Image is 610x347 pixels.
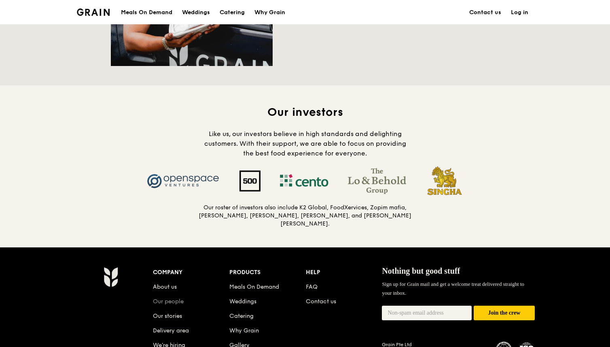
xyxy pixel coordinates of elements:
div: Company [153,267,229,278]
div: Help [306,267,382,278]
a: Weddings [177,0,215,25]
a: About us [153,283,177,290]
span: Like us, our investors believe in high standards and delighting customers. With their support, we... [204,130,406,157]
a: Why Grain [250,0,290,25]
a: Contact us [306,298,336,305]
button: Join the crew [474,306,535,321]
img: Grain [104,267,118,287]
a: Why Grain [229,327,259,334]
img: Openspace Ventures [137,168,230,194]
a: Our stories [153,313,182,319]
div: Weddings [182,0,210,25]
span: Our investors [267,105,343,119]
img: 500 Startups [230,170,270,192]
h5: Our roster of investors also include K2 Global, FoodXervices, Zopim mafia, [PERSON_NAME], [PERSON... [198,204,412,228]
a: Weddings [229,298,256,305]
a: Catering [215,0,250,25]
img: Cento Ventures [270,168,338,194]
a: Contact us [464,0,506,25]
a: Delivery area [153,327,189,334]
div: Meals On Demand [121,0,172,25]
span: Nothing but good stuff [382,266,460,275]
img: Grain [77,9,110,16]
a: Meals On Demand [229,283,279,290]
a: FAQ [306,283,318,290]
span: Sign up for Grain mail and get a welcome treat delivered straight to your inbox. [382,281,524,296]
a: Catering [229,313,254,319]
img: Singha [416,165,474,197]
div: Products [229,267,306,278]
a: Log in [506,0,533,25]
a: Our people [153,298,184,305]
div: Why Grain [254,0,285,25]
img: The Lo & Behold Group [338,168,416,194]
div: Catering [220,0,245,25]
input: Non-spam email address [382,306,472,320]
